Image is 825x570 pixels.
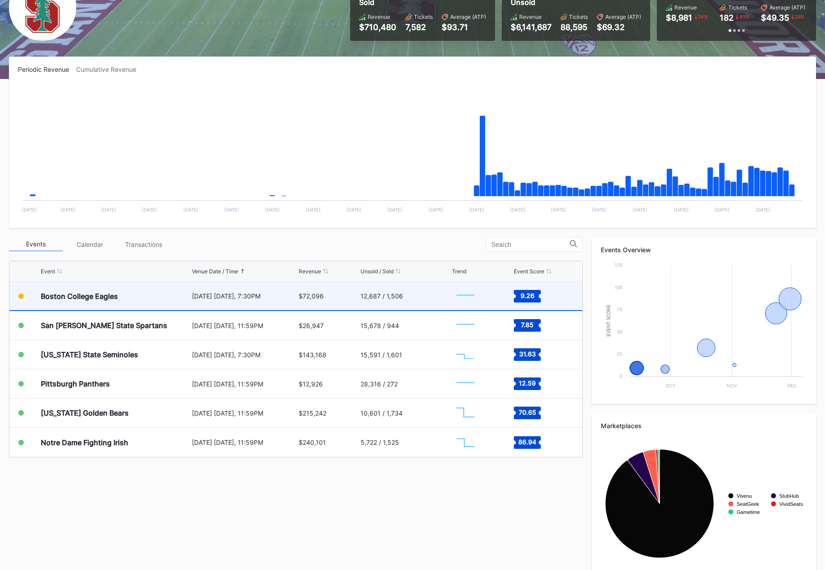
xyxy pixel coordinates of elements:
[720,13,734,22] div: 182
[569,13,588,20] div: Tickets
[41,321,167,330] div: San [PERSON_NAME] State Spartans
[360,268,394,275] div: Unsold / Sold
[299,409,326,417] div: $215,242
[510,207,525,212] text: [DATE]
[192,409,296,417] div: [DATE] [DATE], 11:59PM
[299,322,324,329] div: $26,947
[452,431,479,454] svg: Chart title
[519,13,542,20] div: Revenue
[22,207,37,212] text: [DATE]
[192,438,296,446] div: [DATE] [DATE], 11:59PM
[601,260,807,395] svg: Chart title
[452,373,479,395] svg: Chart title
[633,207,647,212] text: [DATE]
[452,314,479,337] svg: Chart title
[779,501,803,507] text: VividSeats
[360,438,399,446] div: 5,722 / 1,525
[359,22,396,32] div: $710,480
[142,207,157,212] text: [DATE]
[76,66,143,73] div: Cumulative Revenue
[737,509,760,515] text: Gametime
[469,207,484,212] text: [DATE]
[41,438,128,447] div: Notre Dame Fighting Irish
[620,373,622,379] text: 0
[368,13,390,20] div: Revenue
[41,350,138,359] div: [US_STATE] State Seminoles
[265,207,280,212] text: [DATE]
[452,268,466,275] div: Trend
[769,4,805,11] div: Average (ATP)
[519,408,536,416] text: 70.65
[299,351,326,359] div: $143,168
[360,292,403,300] div: 12,687 / 1,506
[387,207,402,212] text: [DATE]
[299,268,321,275] div: Revenue
[787,383,796,388] text: Dec
[63,237,117,251] div: Calendar
[183,207,198,212] text: [DATE]
[779,493,799,499] text: StubHub
[442,22,486,32] div: $93.71
[41,379,110,388] div: Pittsburgh Panthers
[41,268,55,275] div: Event
[192,351,296,359] div: [DATE] [DATE], 7:30PM
[9,237,63,251] div: Events
[519,379,536,387] text: 12.59
[597,22,641,32] div: $69.32
[756,207,770,212] text: [DATE]
[737,493,752,499] text: Vivenu
[192,322,296,329] div: [DATE] [DATE], 11:59PM
[306,207,321,212] text: [DATE]
[518,438,536,445] text: 86.94
[117,237,170,251] div: Transactions
[360,380,398,388] div: 28,316 / 272
[192,292,296,300] div: [DATE] [DATE], 7:30PM
[299,380,323,388] div: $12,926
[617,351,622,356] text: 25
[521,291,534,299] text: 9.26
[615,285,622,290] text: 100
[491,241,570,248] input: Search
[41,292,118,301] div: Boston College Eagles
[605,13,641,20] div: Average (ATP)
[405,22,433,32] div: 7,582
[101,207,116,212] text: [DATE]
[360,351,402,359] div: 15,591 / 1,601
[617,329,622,334] text: 50
[299,292,324,300] div: $72,096
[728,4,747,11] div: Tickets
[592,207,607,212] text: [DATE]
[452,402,479,424] svg: Chart title
[414,13,433,20] div: Tickets
[450,13,486,20] div: Average (ATP)
[715,207,729,212] text: [DATE]
[192,268,238,275] div: Venue Date / Time
[224,207,239,212] text: [DATE]
[560,22,588,32] div: 88,595
[429,207,443,212] text: [DATE]
[615,262,622,267] text: 125
[514,268,544,275] div: Event Score
[794,13,805,20] div: 23 %
[601,246,807,254] div: Events Overview
[617,307,622,312] text: 75
[738,13,750,20] div: 40 %
[452,285,479,307] svg: Chart title
[511,22,551,32] div: $6,141,687
[360,322,399,329] div: 15,678 / 944
[674,4,697,11] div: Revenue
[519,350,536,358] text: 31.63
[18,66,76,73] div: Periodic Revenue
[601,422,807,430] div: Marketplaces
[761,13,789,22] div: $49.35
[666,383,675,388] text: Oct
[452,343,479,366] svg: Chart title
[737,501,759,507] text: SeatGeek
[674,207,689,212] text: [DATE]
[697,13,708,20] div: 54 %
[299,438,326,446] div: $240,101
[551,207,566,212] text: [DATE]
[347,207,361,212] text: [DATE]
[606,304,611,337] text: Event Score
[192,380,296,388] div: [DATE] [DATE], 11:59PM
